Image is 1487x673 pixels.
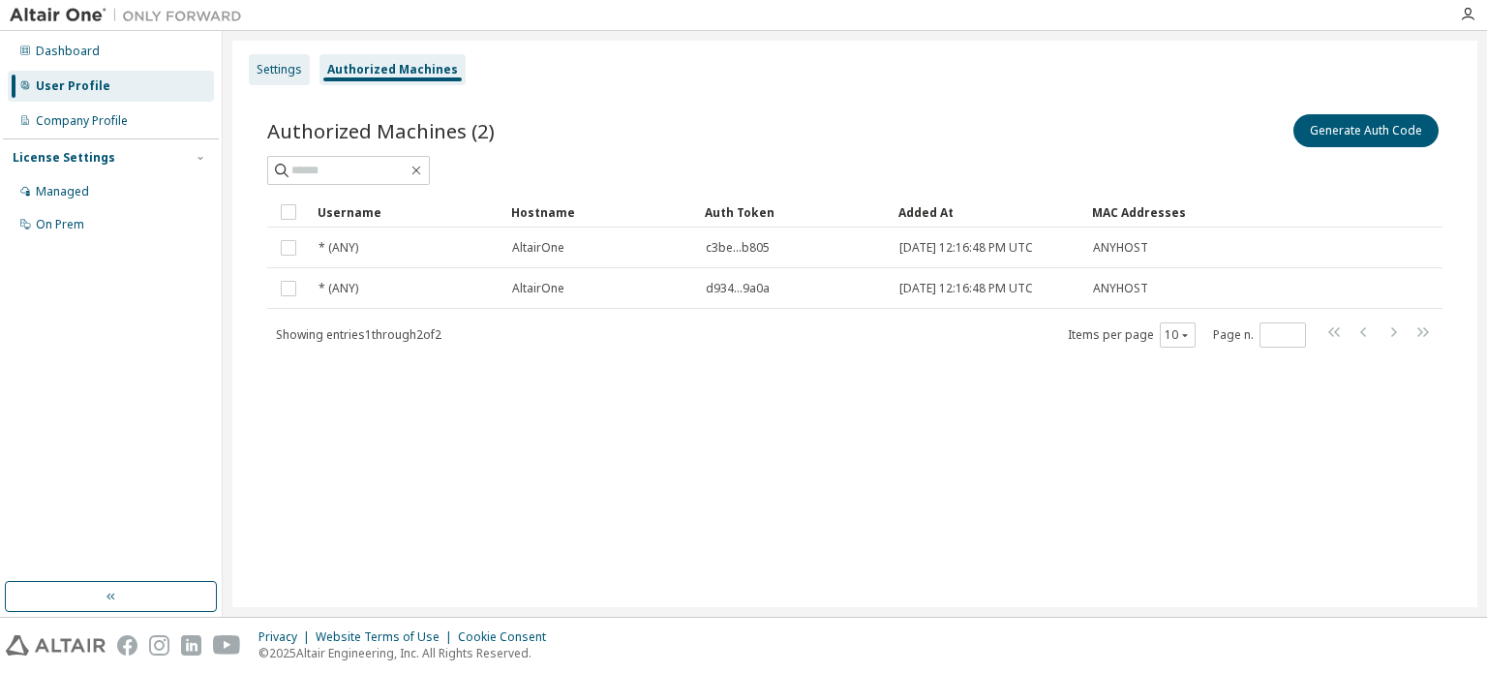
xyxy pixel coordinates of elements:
span: * (ANY) [319,281,358,296]
img: linkedin.svg [181,635,201,656]
span: d934...9a0a [706,281,770,296]
span: ANYHOST [1093,240,1148,256]
span: Items per page [1068,322,1196,348]
p: © 2025 Altair Engineering, Inc. All Rights Reserved. [258,645,558,661]
span: [DATE] 12:16:48 PM UTC [899,281,1033,296]
div: Cookie Consent [458,629,558,645]
div: User Profile [36,78,110,94]
div: MAC Addresses [1092,197,1239,228]
span: Showing entries 1 through 2 of 2 [276,326,441,343]
div: Company Profile [36,113,128,129]
span: AltairOne [512,240,564,256]
img: Altair One [10,6,252,25]
div: Hostname [511,197,689,228]
span: Page n. [1213,322,1306,348]
img: facebook.svg [117,635,137,656]
span: [DATE] 12:16:48 PM UTC [899,240,1033,256]
div: Username [318,197,496,228]
span: * (ANY) [319,240,358,256]
img: youtube.svg [213,635,241,656]
img: altair_logo.svg [6,635,106,656]
div: Auth Token [705,197,883,228]
div: Dashboard [36,44,100,59]
span: ANYHOST [1093,281,1148,296]
div: Authorized Machines [327,62,458,77]
div: Settings [257,62,302,77]
button: 10 [1165,327,1191,343]
div: License Settings [13,150,115,166]
div: On Prem [36,217,84,232]
div: Privacy [258,629,316,645]
span: Authorized Machines (2) [267,117,495,144]
img: instagram.svg [149,635,169,656]
div: Website Terms of Use [316,629,458,645]
span: c3be...b805 [706,240,770,256]
button: Generate Auth Code [1293,114,1439,147]
div: Managed [36,184,89,199]
span: AltairOne [512,281,564,296]
div: Added At [898,197,1077,228]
